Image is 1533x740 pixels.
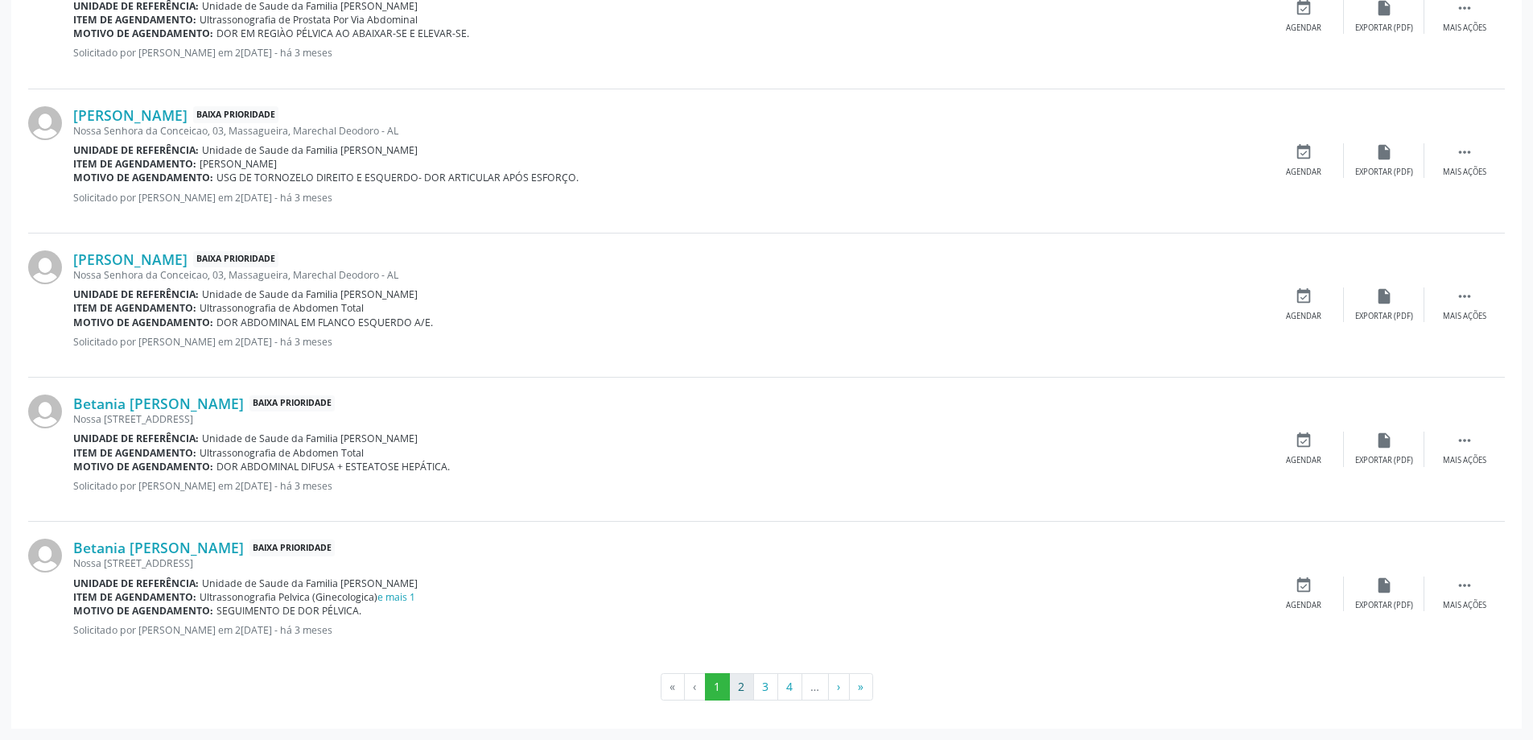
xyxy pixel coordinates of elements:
[200,157,277,171] span: [PERSON_NAME]
[1456,577,1473,594] i: 
[849,673,873,701] button: Go to last page
[1355,455,1413,466] div: Exportar (PDF)
[73,556,1263,570] div: Nossa [STREET_ADDRESS]
[1355,23,1413,34] div: Exportar (PDF)
[753,673,778,701] button: Go to page 3
[1375,143,1393,161] i: insert_drive_file
[73,268,1263,282] div: Nossa Senhora da Conceicao, 03, Massagueira, Marechal Deodoro - AL
[202,577,418,590] span: Unidade de Saude da Familia [PERSON_NAME]
[73,27,213,40] b: Motivo de agendamento:
[28,106,62,140] img: img
[73,13,196,27] b: Item de agendamento:
[200,590,415,604] span: Ultrassonografia Pelvica (Ginecologica)
[1375,577,1393,594] i: insert_drive_file
[200,13,418,27] span: Ultrassonografia de Prostata Por Via Abdominal
[1375,287,1393,305] i: insert_drive_file
[73,287,199,301] b: Unidade de referência:
[1286,455,1321,466] div: Agendar
[1286,311,1321,322] div: Agendar
[28,673,1505,701] ul: Pagination
[73,316,213,329] b: Motivo de agendamento:
[1295,287,1313,305] i: event_available
[1286,23,1321,34] div: Agendar
[73,157,196,171] b: Item de agendamento:
[73,577,199,590] b: Unidade de referência:
[216,604,361,618] span: SEGUIMENTO DE DOR PÉLVICA.
[28,250,62,284] img: img
[1355,600,1413,611] div: Exportar (PDF)
[73,46,1263,60] p: Solicitado por [PERSON_NAME] em 2[DATE] - há 3 meses
[193,251,278,268] span: Baixa Prioridade
[1295,143,1313,161] i: event_available
[216,460,450,473] span: DOR ABDOMINAL DIFUSA + ESTEATOSE HEPÁTICA.
[73,191,1263,205] p: Solicitado por [PERSON_NAME] em 2[DATE] - há 3 meses
[216,27,469,40] span: DOR EM REGIÀO PÉLVICA AO ABAIXAR-SE E ELEVAR-SE.
[200,301,364,315] span: Ultrassonografia de Abdomen Total
[705,673,730,701] button: Go to page 1
[73,539,244,556] a: Betania [PERSON_NAME]
[28,395,62,428] img: img
[73,604,213,618] b: Motivo de agendamento:
[73,250,188,268] a: [PERSON_NAME]
[1456,287,1473,305] i: 
[1375,432,1393,449] i: insert_drive_file
[73,446,196,460] b: Item de agendamento:
[1443,600,1486,611] div: Mais ações
[1443,455,1486,466] div: Mais ações
[1443,23,1486,34] div: Mais ações
[729,673,754,701] button: Go to page 2
[202,143,418,157] span: Unidade de Saude da Familia [PERSON_NAME]
[202,287,418,301] span: Unidade de Saude da Familia [PERSON_NAME]
[1286,600,1321,611] div: Agendar
[73,479,1263,493] p: Solicitado por [PERSON_NAME] em 2[DATE] - há 3 meses
[28,539,62,573] img: img
[193,106,278,123] span: Baixa Prioridade
[1286,167,1321,178] div: Agendar
[73,395,244,412] a: Betania [PERSON_NAME]
[1443,311,1486,322] div: Mais ações
[777,673,802,701] button: Go to page 4
[73,590,196,604] b: Item de agendamento:
[1355,311,1413,322] div: Exportar (PDF)
[73,143,199,157] b: Unidade de referência:
[377,590,415,604] a: e mais 1
[73,412,1263,426] div: Nossa [STREET_ADDRESS]
[828,673,850,701] button: Go to next page
[216,316,433,329] span: DOR ABDOMINAL EM FLANCO ESQUERDO A/E.
[1295,432,1313,449] i: event_available
[200,446,364,460] span: Ultrassonografia de Abdomen Total
[73,301,196,315] b: Item de agendamento:
[216,171,579,184] span: USG DE TORNOZELO DIREITO E ESQUERDO- DOR ARTICULAR APÓS ESFORÇO.
[202,432,418,445] span: Unidade de Saude da Familia [PERSON_NAME]
[73,460,213,473] b: Motivo de agendamento:
[1456,143,1473,161] i: 
[1456,432,1473,449] i: 
[73,335,1263,349] p: Solicitado por [PERSON_NAME] em 2[DATE] - há 3 meses
[249,395,335,412] span: Baixa Prioridade
[1295,577,1313,594] i: event_available
[73,106,188,124] a: [PERSON_NAME]
[73,124,1263,138] div: Nossa Senhora da Conceicao, 03, Massagueira, Marechal Deodoro - AL
[1355,167,1413,178] div: Exportar (PDF)
[73,432,199,445] b: Unidade de referência:
[73,623,1263,637] p: Solicitado por [PERSON_NAME] em 2[DATE] - há 3 meses
[73,171,213,184] b: Motivo de agendamento:
[249,539,335,556] span: Baixa Prioridade
[1443,167,1486,178] div: Mais ações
